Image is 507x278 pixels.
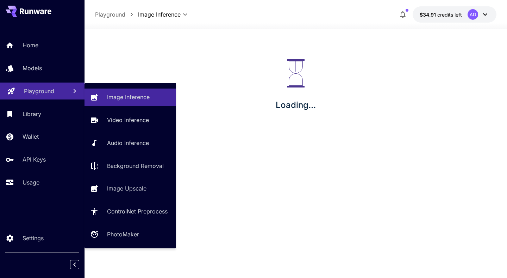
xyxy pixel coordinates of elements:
span: Image Inference [138,10,181,19]
div: $34.90825 [420,11,462,18]
button: Collapse sidebar [70,260,79,269]
p: PhotoMaker [107,230,139,238]
div: Collapse sidebar [75,258,84,271]
p: Loading... [276,99,316,111]
p: Usage [23,178,39,187]
p: Playground [95,10,125,19]
p: Library [23,110,41,118]
a: PhotoMaker [84,226,176,243]
nav: breadcrumb [95,10,138,19]
p: Settings [23,234,44,242]
p: Image Upscale [107,184,146,193]
p: Playground [24,87,54,95]
p: Wallet [23,132,39,141]
p: Image Inference [107,93,150,101]
div: AD [468,9,478,20]
p: API Keys [23,155,46,164]
a: Background Removal [84,157,176,174]
p: Models [23,64,42,72]
p: Video Inference [107,116,149,124]
p: ControlNet Preprocess [107,207,168,216]
span: credits left [437,12,462,18]
p: Home [23,41,38,49]
p: Background Removal [107,162,164,170]
a: Image Upscale [84,180,176,197]
span: $34.91 [420,12,437,18]
button: $34.90825 [413,6,496,23]
a: ControlNet Preprocess [84,203,176,220]
p: Audio Inference [107,139,149,147]
a: Video Inference [84,111,176,129]
a: Audio Inference [84,134,176,152]
a: Image Inference [84,89,176,106]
